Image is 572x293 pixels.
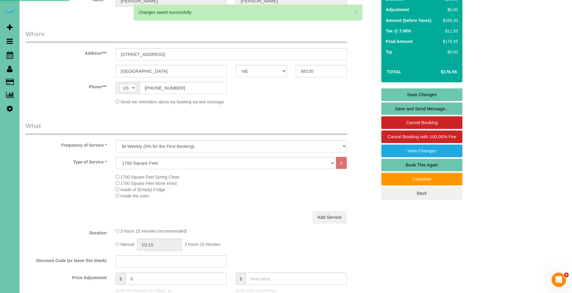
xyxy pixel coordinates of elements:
[386,28,411,34] label: Tax @ 7.00%
[440,17,458,23] div: $165.00
[381,116,462,129] a: Cancel Booking
[381,145,462,157] a: View Changes
[381,159,462,171] a: Book This Again
[381,130,462,143] a: Cancel Booking with 100.00% Fee
[26,121,347,135] legend: What
[236,273,246,285] span: $
[21,140,111,148] label: Frequency of Service *
[21,273,111,281] label: Price Adjustment
[21,255,111,264] label: Discount Code (or leave this blank)
[440,49,458,55] div: $0.00
[312,211,347,224] a: Add Service
[120,229,187,233] span: 3 hours 15 minutes (recommended)
[355,9,358,15] button: ×
[386,17,431,23] label: Amount (before Taxes)
[120,181,177,186] span: 1700 Square Feet Move in/out
[120,99,224,104] span: Send me reminders about my booking via text message
[26,29,347,43] legend: Where
[185,242,220,247] span: 3 hours 15 minutes
[440,28,458,34] div: $11.55
[440,7,458,13] div: $0.00
[21,228,111,236] label: Duration
[386,49,392,55] label: Tip
[120,194,149,198] span: Inside the oven
[386,38,413,44] label: Final Amount
[387,69,401,74] strong: Total
[21,157,111,165] label: Type of Service *
[116,273,126,285] span: $
[381,88,462,101] a: Save Changes
[381,102,462,115] a: Save and Send Message...
[120,242,134,247] span: Manual
[246,273,347,285] input: final price
[387,134,456,139] span: Cancel Booking with 100.00% Fee
[564,273,569,277] span: 4
[552,273,566,287] iframe: Intercom live chat
[120,187,165,192] span: Inside of (Empty) Fridge
[381,187,462,200] a: Back
[4,6,16,14] img: Automaid Logo
[138,9,358,15] div: Changes saved successfully
[423,69,457,75] h4: $176.55
[440,38,458,44] div: $176.55
[381,173,462,185] a: Complete
[386,7,409,13] label: Adjustment
[120,175,180,179] span: 1700 Square Feet Spring Clean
